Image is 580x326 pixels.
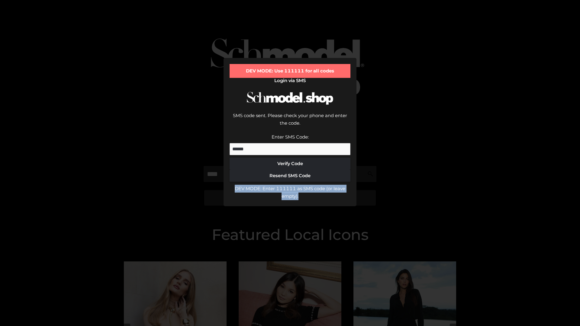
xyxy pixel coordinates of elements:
div: DEV MODE: Use 111111 for all codes [230,64,350,78]
button: Resend SMS Code [230,170,350,182]
label: Enter SMS Code: [272,134,309,140]
button: Verify Code [230,158,350,170]
img: Schmodel Logo [245,86,335,110]
div: SMS code sent. Please check your phone and enter the code. [230,112,350,133]
h2: Login via SMS [230,78,350,83]
div: DEV MODE: Enter 111111 as SMS code (or leave empty). [230,185,350,200]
